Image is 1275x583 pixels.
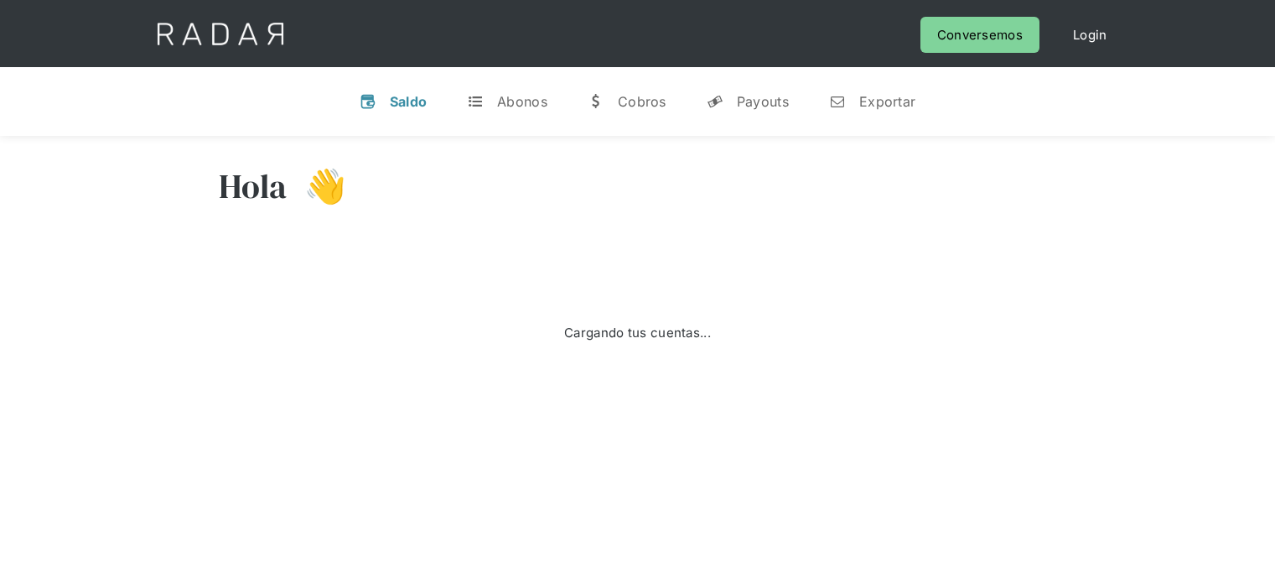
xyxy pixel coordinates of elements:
[859,93,915,110] div: Exportar
[390,93,428,110] div: Saldo
[829,93,846,110] div: n
[467,93,484,110] div: t
[737,93,789,110] div: Payouts
[1056,17,1124,53] a: Login
[920,17,1039,53] a: Conversemos
[588,93,604,110] div: w
[360,93,376,110] div: v
[288,165,346,207] h3: 👋
[618,93,666,110] div: Cobros
[707,93,723,110] div: y
[497,93,547,110] div: Abonos
[219,165,288,207] h3: Hola
[564,321,711,344] div: Cargando tus cuentas...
